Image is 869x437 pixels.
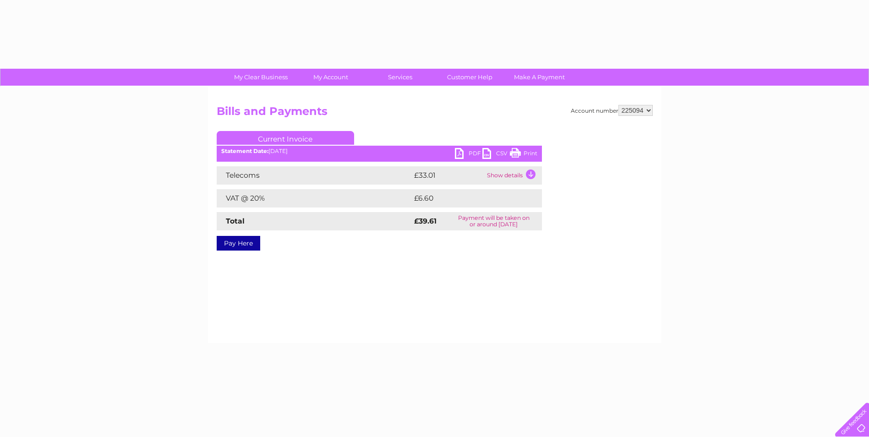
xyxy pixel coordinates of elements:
td: VAT @ 20% [217,189,412,208]
a: Current Invoice [217,131,354,145]
td: £33.01 [412,166,485,185]
a: My Account [293,69,368,86]
strong: Total [226,217,245,225]
a: My Clear Business [223,69,299,86]
td: £6.60 [412,189,521,208]
b: Statement Date: [221,147,268,154]
a: Services [362,69,438,86]
div: [DATE] [217,148,542,154]
h2: Bills and Payments [217,105,653,122]
a: Customer Help [432,69,508,86]
td: Telecoms [217,166,412,185]
a: CSV [482,148,510,161]
a: PDF [455,148,482,161]
a: Pay Here [217,236,260,251]
a: Make A Payment [502,69,577,86]
td: Payment will be taken on or around [DATE] [446,212,542,230]
strong: £39.61 [414,217,437,225]
a: Print [510,148,537,161]
div: Account number [571,105,653,116]
td: Show details [485,166,542,185]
